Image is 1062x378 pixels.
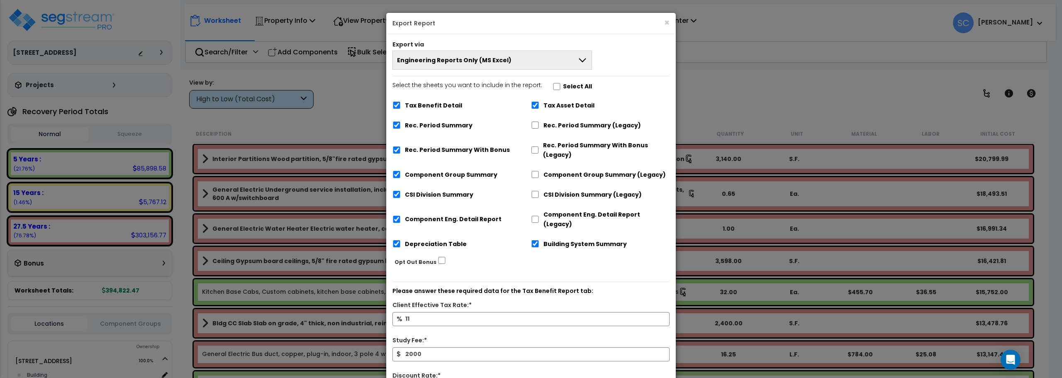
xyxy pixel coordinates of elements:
button: Engineering Reports Only (MS Excel) [392,51,592,70]
label: Building System Summary [543,239,627,249]
label: Rec. Period Summary (Legacy) [543,121,641,130]
label: CSI Division Summary (Legacy) [543,190,642,200]
button: × [664,18,670,27]
h5: Export Report [392,19,670,27]
input: Select the sheets you want to include in the report:Select All [553,83,561,90]
span: $ [397,349,401,359]
label: Component Group Summary [405,170,497,180]
label: Rec. Period Summary With Bonus [405,145,510,155]
span: Engineering Reports Only (MS Excel) [397,56,512,64]
p: Please answer these required data for the Tax Benefit Report tab: [392,286,670,296]
label: Rec. Period Summary [405,121,473,130]
label: Depreciation Table [405,239,467,249]
label: Select All [563,82,592,91]
label: Rec. Period Summary With Bonus (Legacy) [543,141,670,160]
label: CSI Division Summary [405,190,473,200]
label: Export via [392,40,424,49]
p: Select the sheets you want to include in the report: [392,80,542,90]
label: Tax Benefit Detail [405,101,462,110]
label: Component Eng. Detail Report (Legacy) [543,210,670,229]
label: Component Eng. Detail Report [405,215,502,224]
label: Study Fee:* [392,336,427,345]
label: Tax Asset Detail [543,101,594,110]
label: Component Group Summary (Legacy) [543,170,666,180]
label: Client Effective Tax Rate:* [392,300,472,310]
label: Opt Out Bonus [395,257,436,267]
div: Open Intercom Messenger [1001,350,1021,370]
span: % [397,314,402,324]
